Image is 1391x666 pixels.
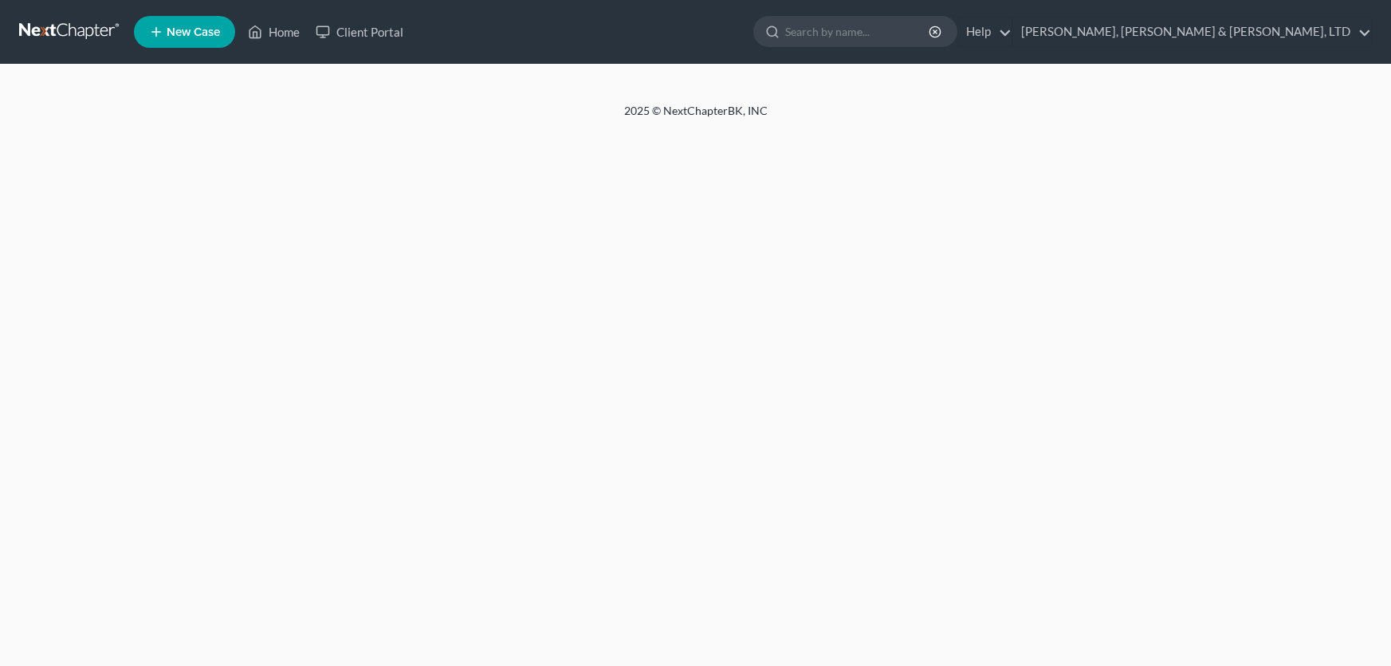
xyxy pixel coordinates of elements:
[308,18,411,46] a: Client Portal
[240,18,308,46] a: Home
[167,26,220,38] span: New Case
[242,103,1150,132] div: 2025 © NextChapterBK, INC
[785,17,931,46] input: Search by name...
[958,18,1012,46] a: Help
[1013,18,1371,46] a: [PERSON_NAME], [PERSON_NAME] & [PERSON_NAME], LTD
